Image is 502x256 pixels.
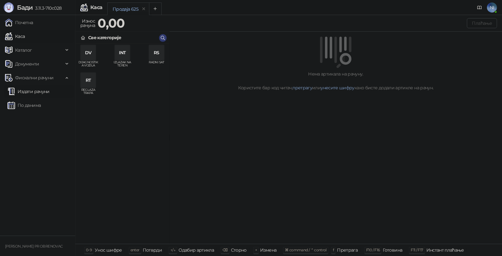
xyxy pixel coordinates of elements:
[383,246,402,254] div: Готовина
[5,244,62,248] small: [PERSON_NAME] PR OBRENOVAC
[15,44,32,56] span: Каталог
[147,61,167,70] span: RADNI SAT
[292,85,312,91] a: претрагу
[78,61,98,70] span: DIJAGNOSTIKA VOZILA
[90,5,102,10] div: Каса
[467,18,497,28] button: Плаћање
[112,61,132,70] span: IZLAZAK NA TEREN
[149,45,164,60] div: RS
[76,44,169,244] div: grid
[170,248,175,252] span: ↑/↓
[8,99,41,112] a: По данима
[15,71,53,84] span: Фискални рачуни
[260,246,276,254] div: Измена
[366,248,380,252] span: F10 / F16
[17,4,33,11] span: Бади
[474,3,484,13] a: Документација
[321,85,355,91] a: унесите шифру
[177,71,494,91] div: Нема артикала на рачуну. Користите бар код читач, или како бисте додали артикле на рачун.
[78,88,98,98] span: REGLAZA TRAPA
[143,246,162,254] div: Потврди
[98,15,125,31] strong: 0,00
[5,16,33,29] a: Почетна
[333,248,334,252] span: f
[149,3,162,15] button: Add tab
[81,73,96,88] div: RT
[487,3,497,13] span: NI
[426,246,464,254] div: Инстант плаћање
[140,6,148,12] button: remove
[231,246,247,254] div: Сторно
[113,6,138,13] div: Продаја 625
[285,248,327,252] span: ⌘ command / ⌃ control
[255,248,257,252] span: +
[115,45,130,60] div: INT
[4,3,14,13] img: Logo
[131,248,140,252] span: enter
[5,30,25,43] a: Каса
[411,248,423,252] span: F11 / F17
[79,17,96,29] div: Износ рачуна
[179,246,214,254] div: Одабир артикла
[81,45,96,60] div: DV
[88,34,121,41] div: Све категорије
[8,85,50,98] a: Издати рачуни
[15,58,39,70] span: Документи
[86,248,92,252] span: 0-9
[33,5,61,11] span: 3.11.3-710c028
[95,246,122,254] div: Унос шифре
[337,246,358,254] div: Претрага
[222,248,227,252] span: ⌫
